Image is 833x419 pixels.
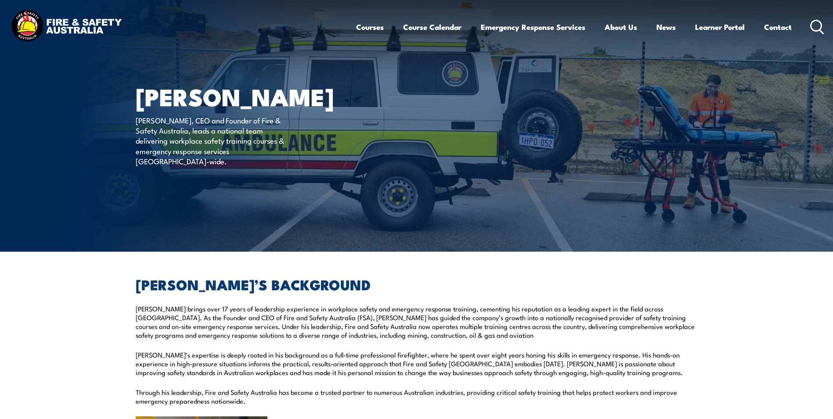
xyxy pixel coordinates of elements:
a: About Us [605,15,637,39]
a: Course Calendar [403,15,462,39]
a: News [656,15,676,39]
p: [PERSON_NAME]’s expertise is deeply rooted in his background as a full-time professional firefigh... [136,350,698,377]
a: Learner Portal [695,15,745,39]
a: Emergency Response Services [481,15,585,39]
h2: [PERSON_NAME]’S BACKGROUND [136,278,698,290]
a: Courses [356,15,384,39]
p: [PERSON_NAME] brings over 17 years of leadership experience in workplace safety and emergency res... [136,304,698,340]
p: Through his leadership, Fire and Safety Australia has become a trusted partner to numerous Austra... [136,388,698,405]
p: [PERSON_NAME], CEO and Founder of Fire & Safety Australia, leads a national team delivering workp... [136,115,296,166]
a: Contact [764,15,792,39]
h1: [PERSON_NAME] [136,86,353,107]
